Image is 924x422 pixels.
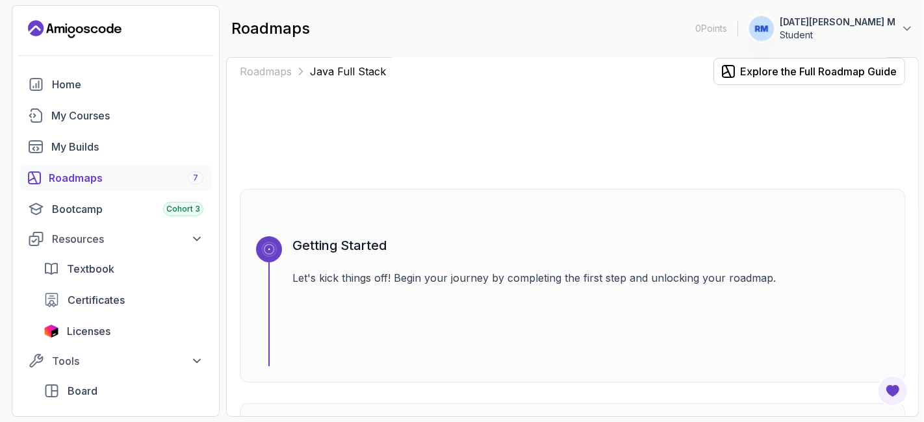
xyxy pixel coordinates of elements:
span: Cohort 3 [166,204,200,214]
h3: Getting Started [292,236,889,254]
a: certificates [36,287,211,313]
img: user profile image [749,16,774,41]
p: Student [780,29,895,42]
span: 7 [193,173,198,183]
button: Resources [20,227,211,251]
a: Landing page [28,19,122,40]
button: Tools [20,349,211,373]
a: licenses [36,318,211,344]
span: Textbook [67,261,114,277]
p: Let's kick things off! Begin your journey by completing the first step and unlocking your roadmap. [292,270,889,286]
div: Tools [52,353,203,369]
a: home [20,71,211,97]
div: Home [52,77,203,92]
h2: roadmaps [231,18,310,39]
div: Explore the Full Roadmap Guide [740,64,897,79]
div: Roadmaps [49,170,203,186]
button: Explore the Full Roadmap Guide [713,58,905,85]
div: Resources [52,231,203,247]
span: Board [68,383,97,399]
div: My Courses [51,108,203,123]
span: Licenses [67,323,110,339]
a: board [36,378,211,404]
div: Bootcamp [52,201,203,217]
a: textbook [36,256,211,282]
span: Certificates [68,292,125,308]
a: Roadmaps [240,64,292,79]
p: Java Full Stack [310,64,386,79]
div: My Builds [51,139,203,155]
a: courses [20,103,211,129]
p: 0 Points [695,22,727,35]
p: [DATE][PERSON_NAME] M [780,16,895,29]
a: bootcamp [20,196,211,222]
button: Open Feedback Button [877,375,908,406]
img: jetbrains icon [44,325,59,338]
a: builds [20,134,211,160]
button: user profile image[DATE][PERSON_NAME] MStudent [749,16,914,42]
a: roadmaps [20,165,211,191]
